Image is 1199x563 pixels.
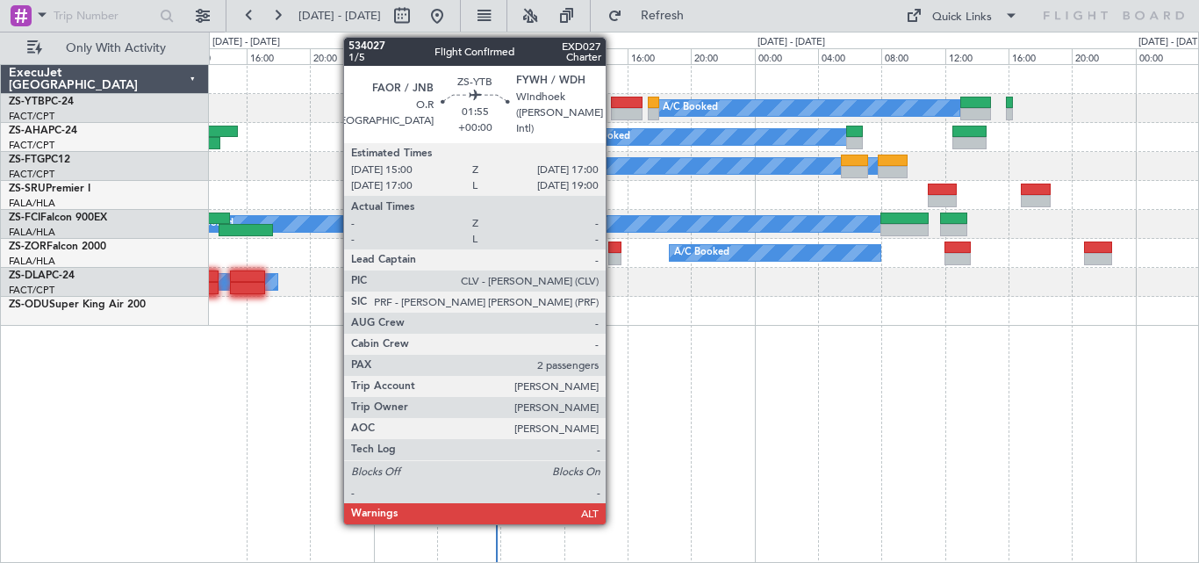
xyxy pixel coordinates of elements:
div: 20:00 [310,48,373,64]
span: ZS-SRU [9,184,46,194]
a: ZS-AHAPC-24 [9,126,77,136]
a: FALA/HLA [9,197,55,210]
a: ZS-FTGPC12 [9,155,70,165]
div: 20:00 [691,48,754,64]
a: ZS-FCIFalcon 900EX [9,213,107,223]
div: 08:00 [500,48,564,64]
div: 04:00 [818,48,881,64]
span: ZS-FCI [9,213,40,223]
a: ZS-SRUPremier I [9,184,90,194]
a: FALA/HLA [9,255,55,268]
span: ZS-ZOR [9,242,47,252]
div: 04:00 [437,48,500,64]
span: Only With Activity [46,42,185,54]
span: [DATE] - [DATE] [298,8,381,24]
a: ZS-DLAPC-24 [9,271,75,281]
div: 20:00 [1072,48,1135,64]
div: A/C Booked [663,95,718,121]
div: 00:00 [374,48,437,64]
div: 16:00 [247,48,310,64]
div: A/C Booked [575,124,630,150]
div: [DATE] - [DATE] [757,35,825,50]
div: 16:00 [1009,48,1072,64]
button: Quick Links [897,2,1027,30]
span: ZS-AHA [9,126,48,136]
button: Refresh [599,2,705,30]
a: ZS-YTBPC-24 [9,97,74,107]
div: [DATE] - [DATE] [212,35,280,50]
a: FALA/HLA [9,226,55,239]
div: 12:00 [183,48,247,64]
a: ZS-ZORFalcon 2000 [9,242,106,252]
a: FACT/CPT [9,284,54,297]
a: FACT/CPT [9,168,54,181]
div: 00:00 [1136,48,1199,64]
div: 08:00 [881,48,944,64]
span: ZS-ODU [9,300,49,310]
span: ZS-FTG [9,155,45,165]
div: Quick Links [932,9,992,26]
input: Trip Number [54,3,154,29]
div: 00:00 [755,48,818,64]
button: Only With Activity [19,34,190,62]
span: ZS-DLA [9,271,46,281]
span: Refresh [626,10,700,22]
span: ZS-YTB [9,97,45,107]
div: [DATE] - [DATE] [377,35,444,50]
div: 12:00 [945,48,1009,64]
div: A/C Booked [499,153,554,179]
a: FACT/CPT [9,110,54,123]
a: ZS-ODUSuper King Air 200 [9,300,146,310]
a: FACT/CPT [9,139,54,152]
div: A/C Booked [674,240,729,266]
div: 16:00 [628,48,691,64]
div: 12:00 [564,48,628,64]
